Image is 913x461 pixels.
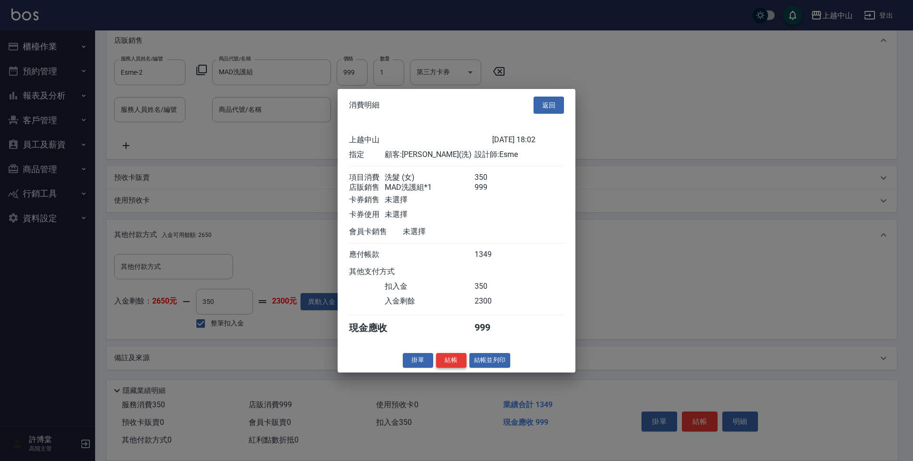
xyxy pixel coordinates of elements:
[385,183,474,193] div: MAD洗護組*1
[492,135,564,145] div: [DATE] 18:02
[385,210,474,220] div: 未選擇
[469,353,511,368] button: 結帳並列印
[349,210,385,220] div: 卡券使用
[475,183,510,193] div: 999
[534,96,564,114] button: 返回
[475,150,564,160] div: 設計師: Esme
[349,100,379,110] span: 消費明細
[475,296,510,306] div: 2300
[385,195,474,205] div: 未選擇
[349,183,385,193] div: 店販銷售
[349,150,385,160] div: 指定
[475,322,510,334] div: 999
[349,250,385,260] div: 應付帳款
[403,227,492,237] div: 未選擇
[385,150,474,160] div: 顧客: [PERSON_NAME](洗)
[403,353,433,368] button: 掛單
[385,173,474,183] div: 洗髮 (女)
[385,282,474,292] div: 扣入金
[349,195,385,205] div: 卡券銷售
[349,173,385,183] div: 項目消費
[475,282,510,292] div: 350
[475,250,510,260] div: 1349
[349,267,421,277] div: 其他支付方式
[349,227,403,237] div: 會員卡銷售
[436,353,466,368] button: 結帳
[475,173,510,183] div: 350
[349,135,492,145] div: 上越中山
[385,296,474,306] div: 入金剩餘
[349,322,403,334] div: 現金應收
